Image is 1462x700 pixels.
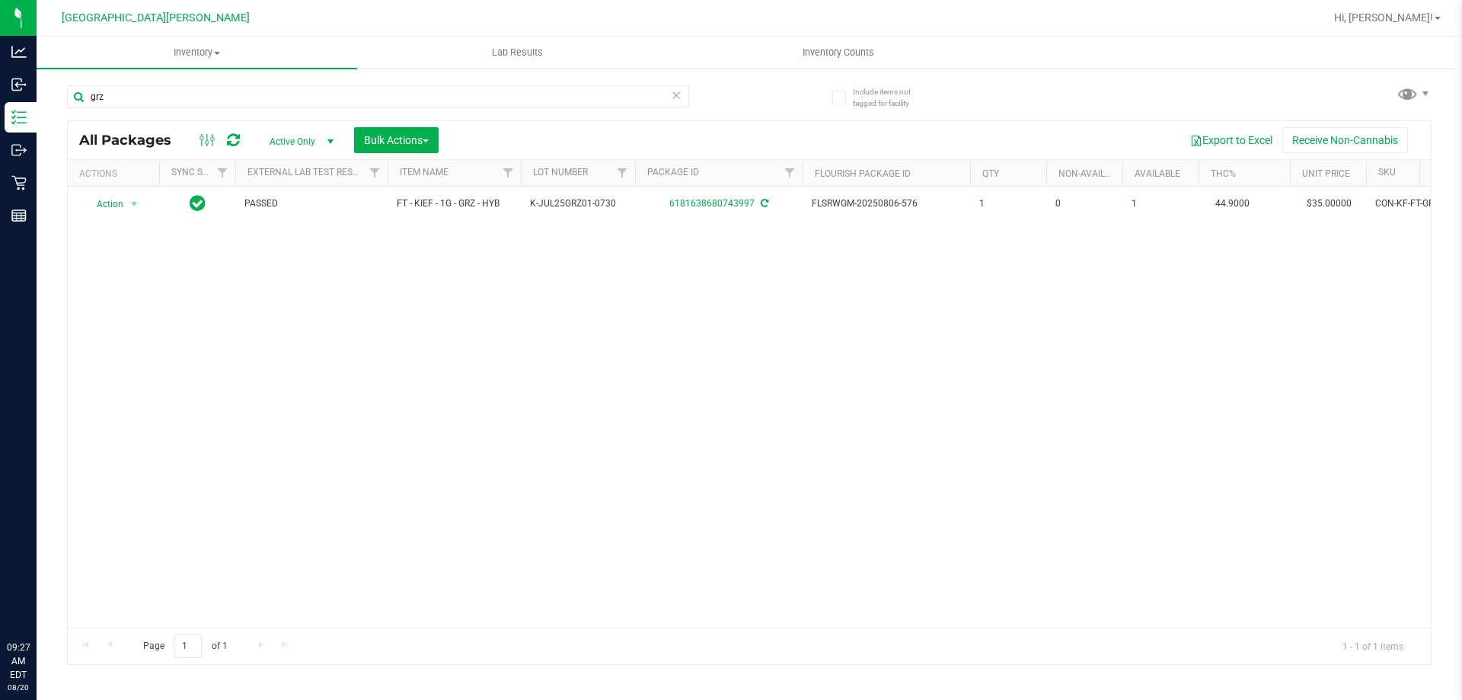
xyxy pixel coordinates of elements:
span: $35.00000 [1299,193,1359,215]
div: Actions [79,168,153,179]
input: 1 [174,634,202,658]
p: 09:27 AM EDT [7,641,30,682]
span: Lab Results [471,46,563,59]
a: Filter [610,160,635,186]
a: Item Name [400,167,448,177]
span: [GEOGRAPHIC_DATA][PERSON_NAME] [62,11,250,24]
span: FLSRWGM-20250806-576 [812,197,961,211]
a: Lot Number [533,167,588,177]
button: Bulk Actions [354,127,439,153]
a: THC% [1211,168,1236,179]
span: Sync from Compliance System [758,198,768,209]
span: 1 [1132,197,1189,211]
p: 08/20 [7,682,30,693]
span: 1 - 1 of 1 items [1330,634,1416,657]
button: Receive Non-Cannabis [1282,127,1408,153]
a: Unit Price [1302,168,1350,179]
input: Search Package ID, Item Name, SKU, Lot or Part Number... [67,85,689,108]
iframe: Resource center [15,578,61,624]
a: Inventory [37,37,357,69]
a: Inventory Counts [678,37,998,69]
inline-svg: Analytics [11,44,27,59]
span: Hi, [PERSON_NAME]! [1334,11,1433,24]
inline-svg: Reports [11,208,27,223]
span: select [125,193,144,215]
inline-svg: Outbound [11,142,27,158]
span: 44.9000 [1208,193,1257,215]
a: Package ID [647,167,699,177]
span: Bulk Actions [364,134,429,146]
inline-svg: Inbound [11,77,27,92]
span: Include items not tagged for facility [853,86,929,109]
a: 6181638680743997 [669,198,755,209]
span: Inventory [37,46,357,59]
span: All Packages [79,132,187,149]
span: FT - KIEF - 1G - GRZ - HYB [397,197,512,211]
a: External Lab Test Result [247,167,367,177]
span: 0 [1055,197,1113,211]
button: Export to Excel [1180,127,1282,153]
a: Flourish Package ID [815,168,911,179]
a: Qty [982,168,999,179]
a: Filter [777,160,803,186]
inline-svg: Inventory [11,110,27,125]
span: 1 [979,197,1037,211]
inline-svg: Retail [11,175,27,190]
span: Action [83,193,124,215]
span: Inventory Counts [782,46,895,59]
a: Filter [210,160,235,186]
a: Sync Status [171,167,230,177]
span: Page of 1 [130,634,240,658]
a: Lab Results [357,37,678,69]
a: Available [1135,168,1180,179]
span: PASSED [244,197,378,211]
a: Filter [496,160,521,186]
a: SKU [1378,167,1396,177]
span: In Sync [190,193,206,214]
span: Clear [671,85,682,105]
a: Filter [362,160,388,186]
span: K-JUL25GRZ01-0730 [530,197,626,211]
a: Non-Available [1058,168,1126,179]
